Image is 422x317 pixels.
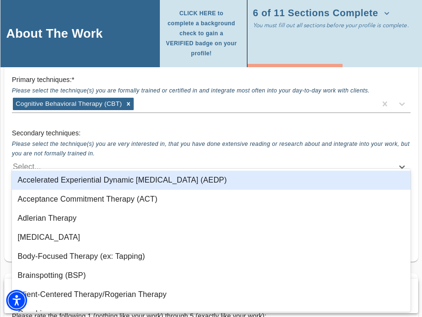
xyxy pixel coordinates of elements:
[12,75,411,85] h6: Primary techniques: *
[253,6,393,21] button: 6 of 11 Sections Complete
[6,26,103,41] h4: About The Work
[13,161,41,173] div: Select...
[166,6,241,61] button: CLICK HERE to complete a background check to gain a VERIFIED badge on your profile!
[12,247,411,266] div: Body-Focused Therapy (ex: Tapping)
[12,128,411,139] h6: Secondary techniques:
[166,9,237,59] span: CLICK HERE to complete a background check to gain a VERIFIED badge on your profile!
[12,285,411,304] div: Client-Centered Therapy/Rogerian Therapy
[6,290,27,311] div: Accessibility Menu
[12,87,370,96] span: Please select the technique(s) you are formally trained or certified in and integrate most often ...
[12,190,411,209] div: Acceptance Commitment Therapy (ACT)
[13,98,123,110] div: Cognitive Behavioral Therapy (CBT)
[253,9,390,18] span: 6 of 11 Sections Complete
[12,209,411,228] div: Adlerian Therapy
[253,21,409,30] p: You must fill out all sections before your profile is complete.
[12,171,411,190] div: Accelerated Experiential Dynamic [MEDICAL_DATA] (AEDP)
[12,228,411,247] div: [MEDICAL_DATA]
[12,141,410,159] span: Please select the technique(s) you are very interested in, that you have done extensive reading o...
[12,266,411,285] div: Brainspotting (BSP)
